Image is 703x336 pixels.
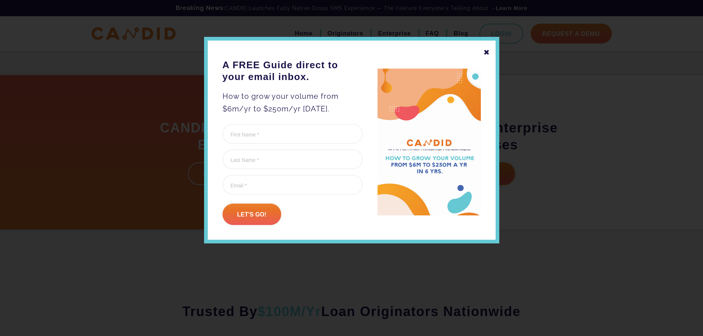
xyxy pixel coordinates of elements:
input: First Name * [223,124,363,144]
input: Last Name * [223,149,363,169]
input: Email * [223,175,363,195]
img: A FREE Guide direct to your email inbox. [378,69,481,216]
p: How to grow your volume from $6m/yr to $250m/yr [DATE]. [223,90,363,115]
h3: A FREE Guide direct to your email inbox. [223,59,363,83]
div: ✖ [483,46,490,59]
input: Let's go! [223,204,281,225]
